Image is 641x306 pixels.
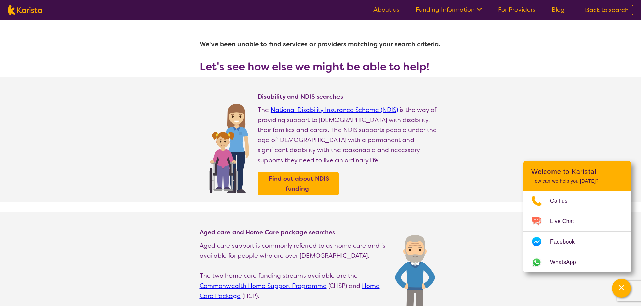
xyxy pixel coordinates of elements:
[206,99,251,193] img: Find NDIS and Disability services and providers
[200,36,442,52] h1: We've been unable to find services or providers matching your search criteria.
[200,271,388,301] p: The two home care funding streams available are the (CHSP) and (HCP).
[259,174,337,194] a: Find out about NDIS funding
[531,168,623,176] h2: Welcome to Karista!
[271,106,398,114] a: National Disability Insurance Scheme (NDIS)
[269,175,329,193] b: Find out about NDIS funding
[416,6,482,14] a: Funding Information
[551,6,565,14] a: Blog
[581,5,633,15] a: Back to search
[200,228,388,236] h4: Aged care and Home Care package searches
[258,105,442,165] p: The is the way of providing support to [DEMOGRAPHIC_DATA] with disability, their families and car...
[550,216,582,226] span: Live Chat
[8,5,42,15] img: Karista logo
[200,282,327,290] a: Commonwealth Home Support Programme
[200,60,442,73] h3: Let's see how else we might be able to help!
[523,161,631,272] div: Channel Menu
[200,241,388,261] p: Aged care support is commonly referred to as home care and is available for people who are over [...
[585,6,629,14] span: Back to search
[258,93,442,101] h4: Disability and NDIS searches
[531,178,623,184] p: How can we help you [DATE]?
[550,257,584,267] span: WhatsApp
[498,6,535,14] a: For Providers
[612,279,631,298] button: Channel Menu
[373,6,399,14] a: About us
[523,191,631,272] ul: Choose channel
[523,252,631,272] a: Web link opens in a new tab.
[550,196,576,206] span: Call us
[550,237,583,247] span: Facebook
